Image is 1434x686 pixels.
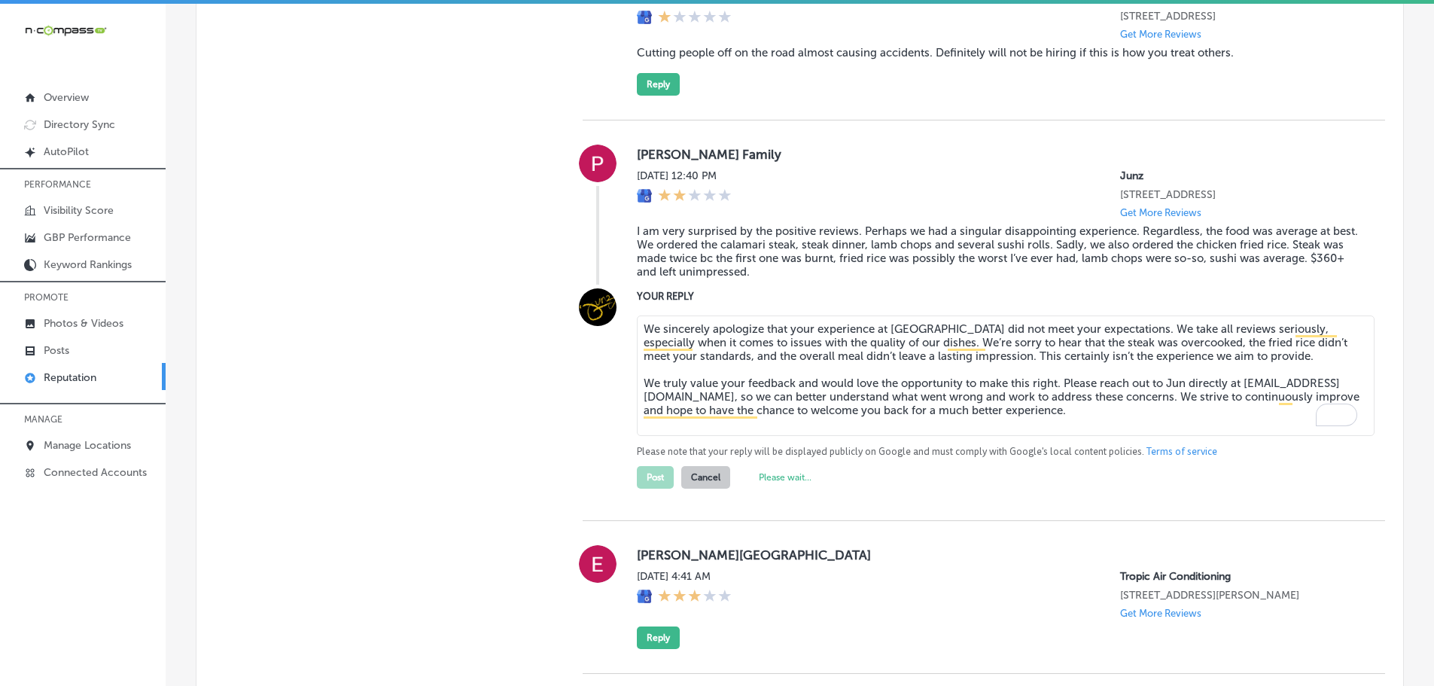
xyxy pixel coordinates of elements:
p: Posts [44,344,69,357]
p: GBP Performance [44,231,131,244]
button: Reply [637,73,680,96]
label: [PERSON_NAME][GEOGRAPHIC_DATA] [637,547,1361,563]
a: Terms of service [1146,445,1217,459]
p: AutoPilot [44,145,89,158]
p: 1342 whitfield ave [1120,589,1361,602]
p: Junz [1120,169,1361,182]
img: Image [579,288,617,326]
p: Get More Reviews [1120,29,1201,40]
label: YOUR REPLY [637,291,1361,302]
p: Reputation [44,371,96,384]
button: Post [637,466,674,489]
div: 3 Stars [658,589,732,605]
p: Get More Reviews [1120,207,1201,218]
div: 1 Star [658,10,732,26]
label: [DATE] 4:41 AM [637,570,732,583]
button: Cancel [681,466,730,489]
button: Reply [637,627,680,649]
p: Photos & Videos [44,317,123,330]
p: Tropic Air Conditioning [1120,570,1361,583]
p: 11211 Dransfeldt Road # 100 [1120,188,1361,201]
blockquote: Cutting people off on the road almost causing accidents. Definitely will not be hiring if this is... [637,46,1361,59]
p: Get More Reviews [1120,608,1201,619]
img: 660ab0bf-5cc7-4cb8-ba1c-48b5ae0f18e60NCTV_CLogo_TV_Black_-500x88.png [24,23,107,38]
p: Keyword Rankings [44,258,132,271]
label: Please wait... [759,472,811,483]
textarea: To enrich screen reader interactions, please activate Accessibility in Grammarly extension settings [637,316,1375,436]
label: [DATE] 12:40 PM [637,169,732,182]
p: Visibility Score [44,204,114,217]
blockquote: I am very surprised by the positive reviews. Perhaps we had a singular disappointing experience. ... [637,224,1361,279]
p: Connected Accounts [44,466,147,479]
div: 2 Stars [658,188,732,205]
p: Overview [44,91,89,104]
p: 2495 Maplewood Dr W [1120,10,1361,23]
p: Manage Locations [44,439,131,452]
p: Directory Sync [44,118,115,131]
p: Please note that your reply will be displayed publicly on Google and must comply with Google's lo... [637,445,1361,459]
label: [PERSON_NAME] Family [637,147,1361,162]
